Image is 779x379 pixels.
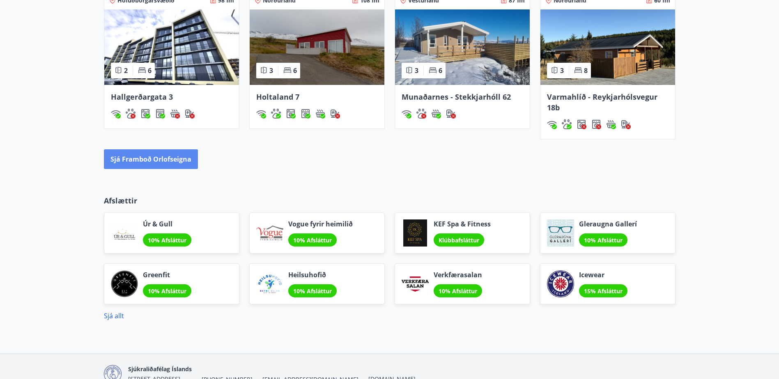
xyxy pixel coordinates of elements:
[431,109,441,119] div: Heitur pottur
[148,287,186,295] span: 10% Afsláttur
[584,236,623,244] span: 10% Afsláttur
[591,119,601,129] img: hddCLTAnxqFUMr1fxmbGG8zWilo2syolR0f9UjPn.svg
[104,311,124,320] a: Sjá allt
[621,119,631,129] div: Hleðslustöð fyrir rafbíla
[170,109,180,119] img: h89QDIuHlAdpqTriuIvuEWkTH976fOgBEOOeu1mi.svg
[562,119,572,129] img: pxcaIm5dSOV3FS4whs1soiYWTwFQvksT25a9J10C.svg
[547,119,557,129] img: HJRyFFsYp6qjeUYhR4dAD8CaCEsnIFYZ05miwXoh.svg
[547,92,657,112] span: Varmahlíð - Reykjarhólsvegur 18b
[155,109,165,119] img: hddCLTAnxqFUMr1fxmbGG8zWilo2syolR0f9UjPn.svg
[126,109,136,119] div: Gæludýr
[330,109,340,119] img: nH7E6Gw2rvWFb8XaSdRp44dhkQaj4PJkOoRYItBQ.svg
[104,149,198,169] button: Sjá framboð orlofseigna
[330,109,340,119] div: Hleðslustöð fyrir rafbíla
[434,219,491,228] span: KEF Spa & Fitness
[560,66,564,75] span: 3
[439,66,442,75] span: 6
[606,119,616,129] div: Heitur pottur
[148,66,152,75] span: 6
[256,109,266,119] img: HJRyFFsYp6qjeUYhR4dAD8CaCEsnIFYZ05miwXoh.svg
[579,219,637,228] span: Gleraugna Gallerí
[293,287,332,295] span: 10% Afsláttur
[621,119,631,129] img: nH7E6Gw2rvWFb8XaSdRp44dhkQaj4PJkOoRYItBQ.svg
[111,109,121,119] img: HJRyFFsYp6qjeUYhR4dAD8CaCEsnIFYZ05miwXoh.svg
[540,9,675,85] img: Paella dish
[416,109,426,119] div: Gæludýr
[431,109,441,119] img: h89QDIuHlAdpqTriuIvuEWkTH976fOgBEOOeu1mi.svg
[315,109,325,119] img: h89QDIuHlAdpqTriuIvuEWkTH976fOgBEOOeu1mi.svg
[562,119,572,129] div: Gæludýr
[286,109,296,119] img: Dl16BY4EX9PAW649lg1C3oBuIaAsR6QVDQBO2cTm.svg
[271,109,281,119] img: pxcaIm5dSOV3FS4whs1soiYWTwFQvksT25a9J10C.svg
[111,92,173,102] span: Hallgerðargata 3
[104,9,239,85] img: Paella dish
[577,119,586,129] img: Dl16BY4EX9PAW649lg1C3oBuIaAsR6QVDQBO2cTm.svg
[143,219,191,228] span: Úr & Gull
[402,92,511,102] span: Munaðarnes - Stekkjarhóll 62
[256,109,266,119] div: Þráðlaust net
[446,109,456,119] div: Hleðslustöð fyrir rafbíla
[301,109,310,119] div: Þurrkari
[579,270,627,279] span: Icewear
[434,270,482,279] span: Verkfærasalan
[288,270,337,279] span: Heilsuhofið
[584,287,623,295] span: 15% Afsláttur
[315,109,325,119] div: Heitur pottur
[128,365,192,373] span: Sjúkraliðafélag Íslands
[577,119,586,129] div: Þvottavél
[415,66,418,75] span: 3
[547,119,557,129] div: Þráðlaust net
[439,287,477,295] span: 10% Afsláttur
[288,219,353,228] span: Vogue fyrir heimilið
[606,119,616,129] img: h89QDIuHlAdpqTriuIvuEWkTH976fOgBEOOeu1mi.svg
[140,109,150,119] div: Þvottavél
[271,109,281,119] div: Gæludýr
[402,109,411,119] img: HJRyFFsYp6qjeUYhR4dAD8CaCEsnIFYZ05miwXoh.svg
[416,109,426,119] img: pxcaIm5dSOV3FS4whs1soiYWTwFQvksT25a9J10C.svg
[256,92,299,102] span: Holtaland 7
[301,109,310,119] img: hddCLTAnxqFUMr1fxmbGG8zWilo2syolR0f9UjPn.svg
[111,109,121,119] div: Þráðlaust net
[269,66,273,75] span: 3
[126,109,136,119] img: pxcaIm5dSOV3FS4whs1soiYWTwFQvksT25a9J10C.svg
[446,109,456,119] img: nH7E6Gw2rvWFb8XaSdRp44dhkQaj4PJkOoRYItBQ.svg
[286,109,296,119] div: Þvottavél
[584,66,588,75] span: 8
[170,109,180,119] div: Heitur pottur
[104,195,676,206] p: Afslættir
[293,236,332,244] span: 10% Afsláttur
[148,236,186,244] span: 10% Afsláttur
[591,119,601,129] div: Þurrkari
[250,9,384,85] img: Paella dish
[124,66,128,75] span: 2
[155,109,165,119] div: Þurrkari
[185,109,195,119] img: nH7E6Gw2rvWFb8XaSdRp44dhkQaj4PJkOoRYItBQ.svg
[395,9,530,85] img: Paella dish
[140,109,150,119] img: Dl16BY4EX9PAW649lg1C3oBuIaAsR6QVDQBO2cTm.svg
[439,236,479,244] span: Klúbbafsláttur
[402,109,411,119] div: Þráðlaust net
[293,66,297,75] span: 6
[143,270,191,279] span: Greenfit
[185,109,195,119] div: Hleðslustöð fyrir rafbíla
